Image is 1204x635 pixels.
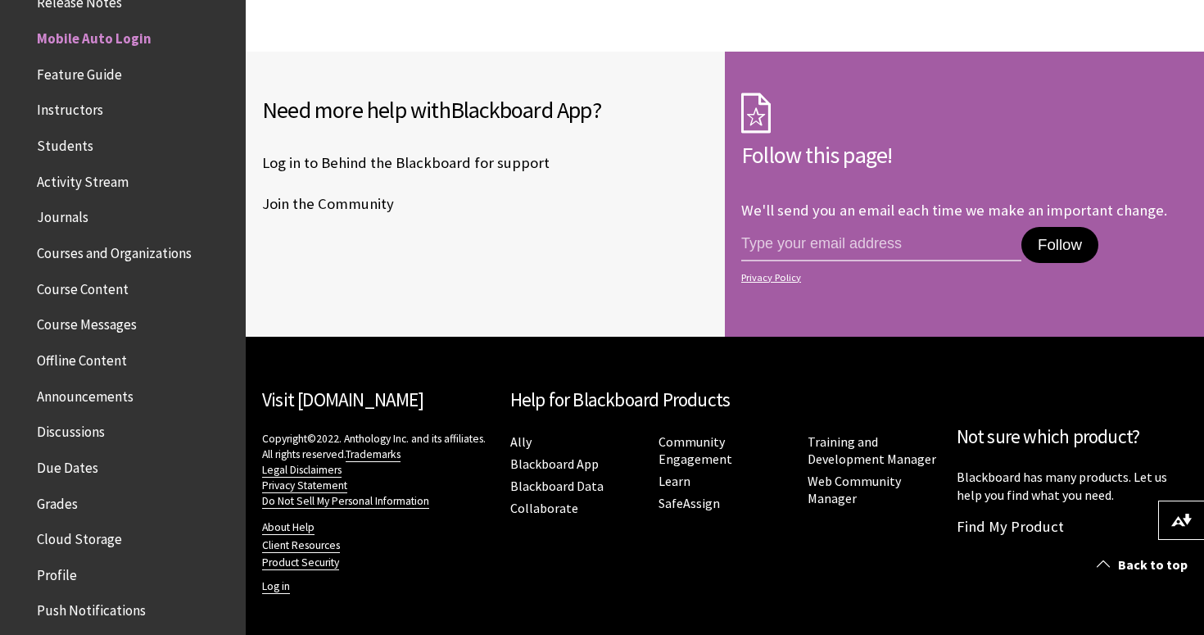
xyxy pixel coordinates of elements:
[37,347,127,369] span: Offline Content
[741,272,1183,283] a: Privacy Policy
[741,201,1167,220] p: We'll send you an email each time we make an important change.
[262,192,394,216] a: Join the Community
[37,418,105,440] span: Discussions
[808,433,936,468] a: Training and Development Manager
[1084,550,1204,580] a: Back to top
[262,388,423,411] a: Visit [DOMAIN_NAME]
[262,520,315,535] a: About Help
[741,138,1188,172] h2: Follow this page!
[659,495,720,512] a: SafeAssign
[510,433,532,451] a: Ally
[741,93,771,134] img: Subscription Icon
[1021,227,1098,263] button: Follow
[262,538,340,553] a: Client Resources
[37,239,192,261] span: Courses and Organizations
[262,494,429,509] a: Do Not Sell My Personal Information
[808,473,901,507] a: Web Community Manager
[262,431,494,509] p: Copyright©2022. Anthology Inc. and its affiliates. All rights reserved.
[659,473,690,490] a: Learn
[37,204,88,226] span: Journals
[741,227,1021,261] input: email address
[37,61,122,83] span: Feature Guide
[37,25,152,47] span: Mobile Auto Login
[37,275,129,297] span: Course Content
[37,454,98,476] span: Due Dates
[346,447,401,462] a: Trademarks
[37,132,93,154] span: Students
[37,525,122,547] span: Cloud Storage
[957,423,1188,451] h2: Not sure which product?
[37,597,146,619] span: Push Notifications
[659,433,732,468] a: Community Engagement
[957,517,1064,536] a: Find My Product
[262,479,347,493] a: Privacy Statement
[262,579,290,594] a: Log in
[262,463,342,478] a: Legal Disclaimers
[37,383,134,405] span: Announcements
[37,97,103,119] span: Instructors
[957,468,1188,505] p: Blackboard has many products. Let us help you find what you need.
[37,168,129,190] span: Activity Stream
[37,561,77,583] span: Profile
[510,478,604,495] a: Blackboard Data
[262,93,708,127] h2: Need more help with ?
[510,456,599,473] a: Blackboard App
[37,490,78,512] span: Grades
[37,311,137,333] span: Course Messages
[510,386,940,415] h2: Help for Blackboard Products
[262,151,550,175] a: Log in to Behind the Blackboard for support
[510,500,578,517] a: Collaborate
[450,95,592,125] span: Blackboard App
[262,556,339,570] a: Product Security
